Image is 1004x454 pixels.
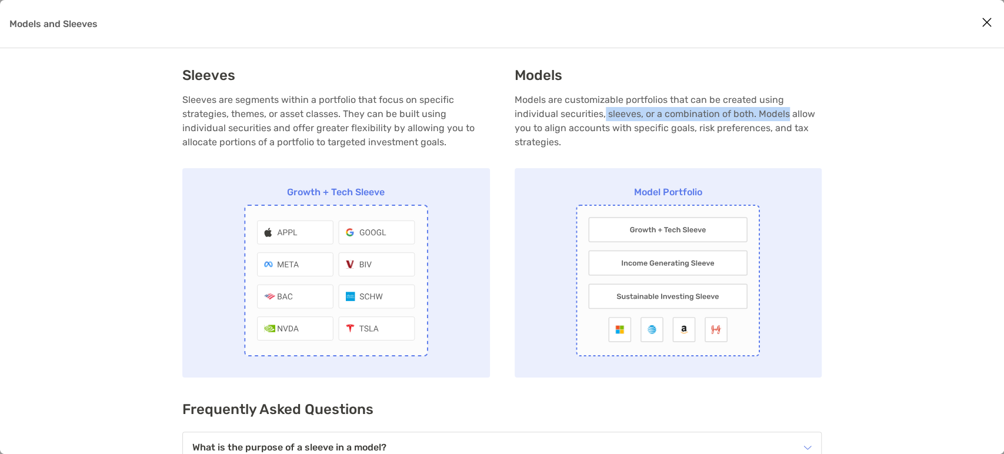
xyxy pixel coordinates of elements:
p: Sleeves are segments within a portfolio that focus on specific strategies, themes, or asset class... [182,93,490,149]
h3: Sleeves [182,67,490,84]
button: Close modal [978,14,996,32]
img: Model Portfolio [576,205,760,356]
p: Growth + Tech Sleeve [182,187,490,198]
h3: Frequently Asked Questions [182,401,822,418]
p: Models and Sleeves [9,16,98,31]
img: icon arrow [803,443,812,452]
h3: Models [515,67,822,84]
p: Model Portfolio [515,187,822,198]
p: Models are customizable portfolios that can be created using individual securities, sleeves, or a... [515,93,822,149]
h4: What is the purpose of a sleeve in a model? [192,443,386,453]
img: Growth + Tech Sleeve [244,205,428,356]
